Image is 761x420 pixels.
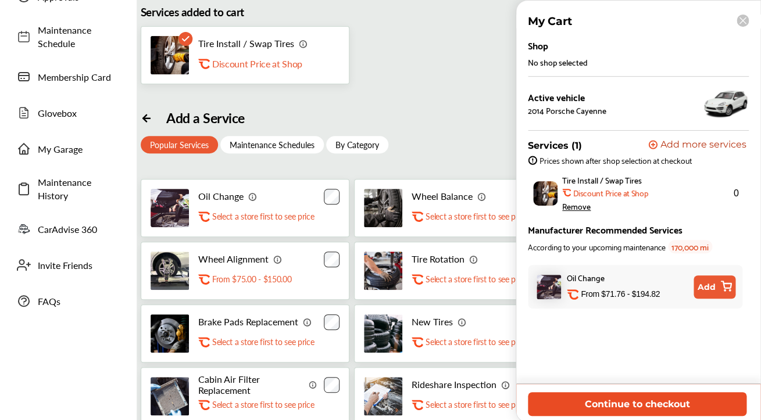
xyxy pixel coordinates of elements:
button: Continue to checkout [528,392,746,416]
img: info_icon_vector.svg [303,317,312,326]
img: info_icon_vector.svg [501,380,510,389]
button: Add [694,275,735,299]
p: New Tires [412,316,453,327]
span: 170,000 mi [668,240,712,253]
img: cabin-air-filter-replacement-thumb.jpg [151,377,189,415]
p: Select a store first to see price [426,399,527,410]
img: tire-rotation-thumb.jpg [364,252,402,290]
div: Remove [562,202,591,211]
p: Oil Change [198,191,244,202]
div: Oil Change [567,271,605,284]
span: According to your upcoming maintenance [528,240,666,253]
span: Add more services [660,140,746,151]
div: Popular Services [141,136,218,153]
span: FAQs [38,295,119,308]
img: info_icon_vector.svg [309,380,317,389]
p: Brake Pads Replacement [198,316,298,327]
img: info_icon_vector.svg [273,254,283,264]
a: Maintenance History [10,170,125,208]
p: Select a store first to see price [212,211,314,222]
img: tire-install-swap-tires-thumb.jpg [533,181,558,206]
img: tire-install-swap-tires-thumb.jpg [151,36,189,74]
img: brake-pads-replacement-thumb.jpg [151,314,189,353]
img: new-tires-thumb.jpg [364,314,402,353]
p: From $75.00 - $150.00 [212,274,291,285]
a: Glovebox [10,98,125,128]
a: Invite Friends [10,250,125,280]
p: Wheel Alignment [198,253,269,264]
div: 0 [528,170,744,217]
div: Services added to cart [141,4,244,20]
div: 2014 Porsche Cayenne [528,106,606,115]
img: info_icon_vector.svg [477,192,487,201]
b: Discount Price at Shop [573,188,648,198]
p: Select a store first to see price [426,274,527,285]
img: rideshare-visual-inspection-thumb.jpg [364,377,402,415]
img: info_icon_vector.svg [469,254,478,264]
span: Invite Friends [38,259,119,272]
p: Cabin Air Filter Replacement [198,374,304,396]
p: Select a store first to see price [426,336,527,347]
p: Services (1) [528,140,582,151]
img: oil-change-thumb.jpg [151,189,189,227]
span: My Garage [38,142,119,156]
button: Add more services [648,140,746,151]
p: Tire Install / Swap Tires [198,38,294,49]
a: Maintenance Schedule [10,17,125,56]
span: CarAdvise 360 [38,222,119,236]
img: tire-wheel-balance-thumb.jpg [364,189,402,227]
span: Maintenance Schedule [38,23,119,50]
div: Add a Service [166,110,245,126]
a: Membership Card [10,62,125,92]
p: Select a store first to see price [426,211,527,222]
img: 8982_st0640_046.jpg [702,86,749,121]
p: Tire Rotation [412,253,465,264]
img: info_icon_vector.svg [248,192,258,201]
div: Shop [528,37,548,53]
span: Membership Card [38,70,119,84]
a: FAQs [10,286,125,316]
img: oil-change-thumb.jpg [537,275,561,299]
span: Glovebox [38,106,119,120]
div: Discount Price at Shop [212,58,328,69]
div: Active vehicle [528,92,606,102]
p: Select a store first to see price [212,399,314,410]
div: By Category [326,136,388,153]
p: Select a store first to see price [212,336,314,347]
span: Tire Install / Swap Tires [562,175,642,185]
img: wheel-alignment-thumb.jpg [151,252,189,290]
span: Prices shown after shop selection at checkout [540,156,692,165]
p: Rideshare Inspection [412,379,496,390]
img: info-strock.ef5ea3fe.svg [528,156,537,165]
p: My Cart [528,15,572,28]
div: No shop selected [528,58,588,67]
div: Maintenance Schedules [220,136,324,153]
div: Manufacturer Recommended Services [528,221,683,237]
span: Maintenance History [38,175,119,202]
img: info_icon_vector.svg [299,39,308,48]
p: Wheel Balance [412,191,473,202]
a: Add more services [648,140,749,151]
a: CarAdvise 360 [10,214,125,244]
img: info_icon_vector.svg [458,317,467,326]
p: From $71.76 - $194.82 [581,289,660,300]
a: My Garage [10,134,125,164]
